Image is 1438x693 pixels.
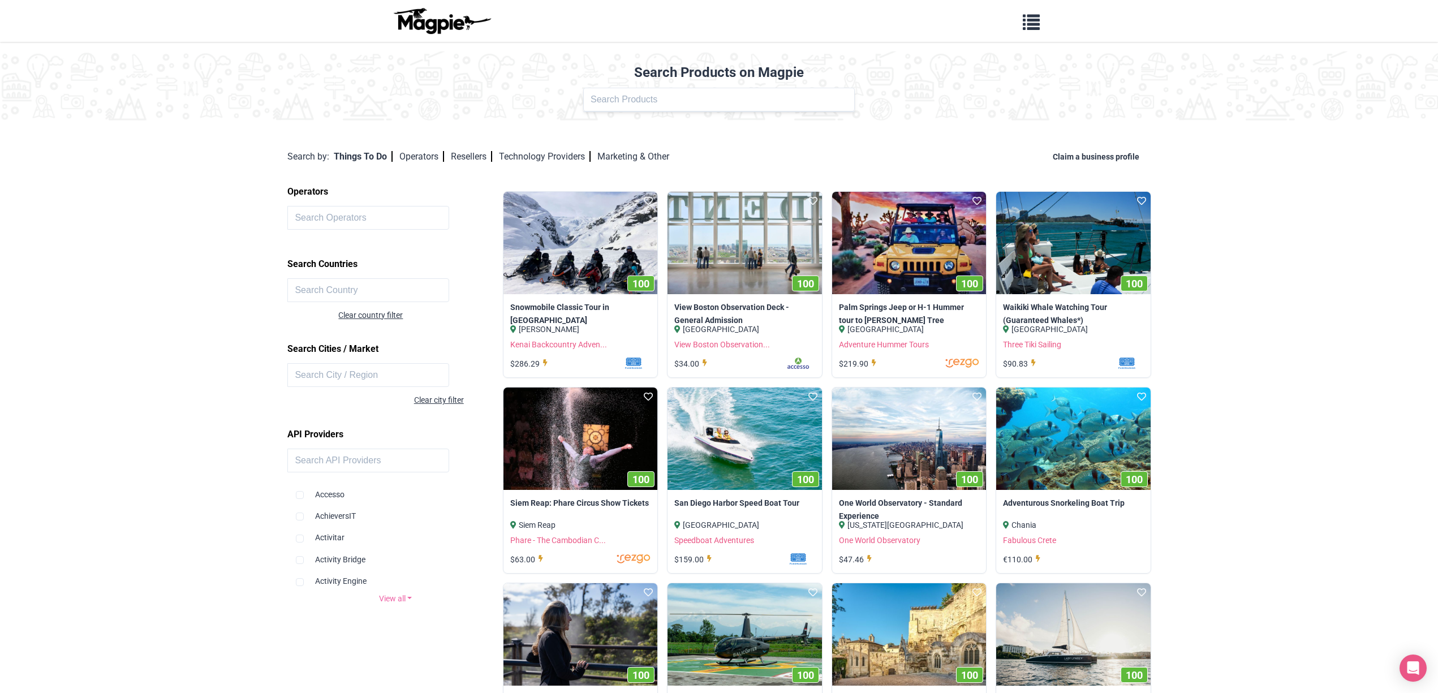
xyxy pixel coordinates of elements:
[832,192,987,295] a: 100
[674,536,754,545] a: Speedboat Adventures
[510,301,651,326] a: Snowmobile Classic Tour in [GEOGRAPHIC_DATA]
[797,278,814,290] span: 100
[674,301,815,326] a: View Boston Observation Deck - General Admission
[632,474,649,485] span: 100
[668,192,822,295] a: 100
[296,544,494,566] div: Activity Bridge
[917,358,979,369] img: jnlrevnfoudwrkxojroq.svg
[1003,340,1061,349] a: Three Tiki Sailing
[296,522,494,544] div: Activitar
[510,358,551,370] div: $286.29
[287,425,503,444] h2: API Providers
[503,583,658,686] img: Volcano Experience with Lunch and Restaurant Dinner image
[287,255,503,274] h2: Search Countries
[391,7,493,35] img: logo-ab69f6fb50320c5b225c76a69d11143b.png
[451,151,492,162] a: Resellers
[996,388,1151,490] a: 100
[287,592,503,605] a: View all
[503,388,658,490] a: 100
[797,474,814,485] span: 100
[996,583,1151,686] img: Champagne Sunset Sail image
[674,358,711,370] div: $34.00
[510,323,651,335] div: [PERSON_NAME]
[1003,553,1044,566] div: €110.00
[674,553,715,566] div: $159.00
[668,388,822,490] a: 100
[583,88,855,111] input: Search Products
[287,339,503,359] h2: Search Cities / Market
[674,497,815,509] a: San Diego Harbor Speed Boat Tour
[674,323,815,335] div: [GEOGRAPHIC_DATA]
[832,192,987,295] img: Palm Springs Jeep or H-1 Hummer tour to Joshua Tree image
[510,497,651,509] a: Siem Reap: Phare Circus Show Tickets
[7,64,1431,81] h2: Search Products on Magpie
[499,151,591,162] a: Technology Providers
[753,358,815,369] img: rfmmbjnnyrazl4oou2zc.svg
[1003,536,1056,545] a: Fabulous Crete
[588,553,651,565] img: jnlrevnfoudwrkxojroq.svg
[399,151,444,162] a: Operators
[961,278,978,290] span: 100
[832,583,987,686] a: 100
[961,474,978,485] span: 100
[1126,278,1143,290] span: 100
[632,278,649,290] span: 100
[668,192,822,295] img: View Boston Observation Deck - General Admission image
[996,192,1151,295] a: 100
[668,583,822,686] img: Helicopter Bali Volcanoes Tour From Ungasan image
[287,206,449,230] input: Search Operators
[287,149,329,164] div: Search by:
[839,358,880,370] div: $219.90
[1126,474,1143,485] span: 100
[1003,519,1144,531] div: Chania
[839,536,920,545] a: One World Observatory
[839,553,875,566] div: $47.46
[287,449,449,472] input: Search API Providers
[674,519,815,531] div: [GEOGRAPHIC_DATA]
[1400,655,1427,682] div: Open Intercom Messenger
[753,553,815,565] img: mf1jrhtrrkrdcsvakxwt.svg
[832,583,987,686] img: Saint Emilion Wine Tour Full Day Trip From Bordeaux (shared) image
[510,519,651,531] div: Siem Reap
[588,358,651,369] img: mf1jrhtrrkrdcsvakxwt.svg
[287,278,449,302] input: Search Country
[338,309,503,321] div: Clear country filter
[668,388,822,490] img: San Diego Harbor Speed Boat Tour image
[510,536,606,545] a: Phare - The Cambodian C...
[839,301,980,326] a: Palm Springs Jeep or H-1 Hummer tour to [PERSON_NAME] Tree
[296,501,494,522] div: AchieversIT
[674,340,770,349] a: View Boston Observation...
[503,192,658,295] img: Snowmobile Classic Tour in Kenai Fjords National Park image
[668,583,822,686] a: 100
[296,566,494,587] div: Activity Engine
[632,669,649,681] span: 100
[287,182,503,201] h2: Operators
[961,669,978,681] span: 100
[287,363,449,387] input: Search City / Region
[296,479,494,501] div: Accesso
[1003,497,1144,509] a: Adventurous Snorkeling Boat Trip
[287,394,463,406] div: Clear city filter
[1003,358,1039,370] div: $90.83
[1126,669,1143,681] span: 100
[1003,323,1144,335] div: [GEOGRAPHIC_DATA]
[839,323,980,335] div: [GEOGRAPHIC_DATA]
[996,192,1151,295] img: Waikiki Whale Watching Tour (Guaranteed Whales*) image
[996,583,1151,686] a: 100
[503,583,658,686] a: 100
[597,151,669,162] a: Marketing & Other
[1053,152,1144,161] a: Claim a business profile
[1003,301,1144,326] a: Waikiki Whale Watching Tour (Guaranteed Whales*)
[839,497,980,522] a: One World Observatory - Standard Experience
[503,388,658,490] img: Siem Reap: Phare Circus Show Tickets image
[510,340,607,349] a: Kenai Backcountry Adven...
[832,388,987,490] img: One World Observatory - Standard Experience image
[832,388,987,490] a: 100
[996,388,1151,490] img: Adventurous Snorkeling Boat Trip image
[503,192,658,295] a: 100
[839,340,929,349] a: Adventure Hummer Tours
[797,669,814,681] span: 100
[839,519,980,531] div: [US_STATE][GEOGRAPHIC_DATA]
[510,553,546,566] div: $63.00
[334,151,393,162] a: Things To Do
